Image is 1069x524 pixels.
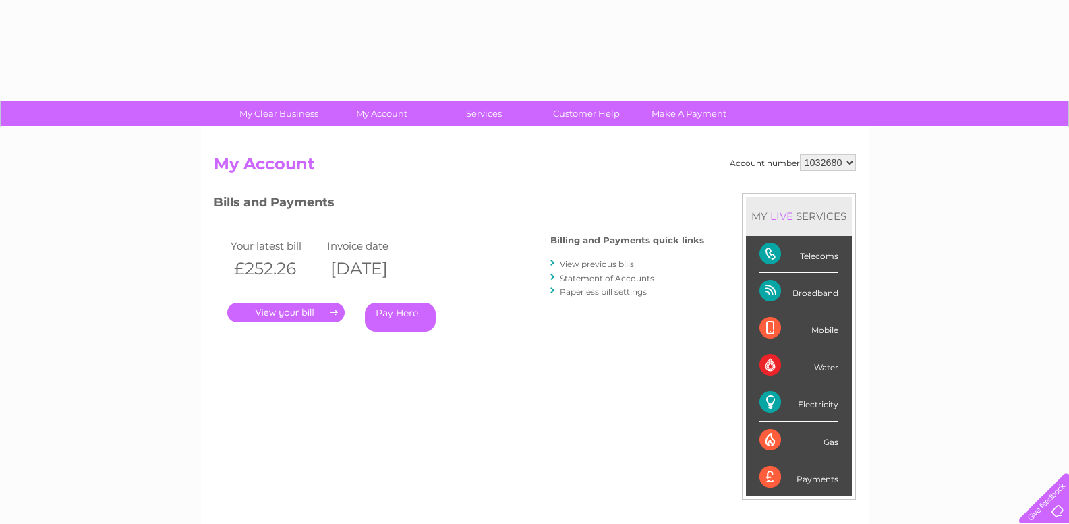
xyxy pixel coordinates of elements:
td: Your latest bill [227,237,324,255]
a: My Account [326,101,437,126]
div: Electricity [759,384,838,421]
div: LIVE [768,210,796,223]
h2: My Account [214,154,856,180]
a: Statement of Accounts [560,273,654,283]
div: Account number [730,154,856,171]
div: MY SERVICES [746,197,852,235]
h3: Bills and Payments [214,193,704,216]
a: Paperless bill settings [560,287,647,297]
a: View previous bills [560,259,634,269]
a: Customer Help [531,101,642,126]
div: Gas [759,422,838,459]
a: My Clear Business [223,101,335,126]
td: Invoice date [324,237,421,255]
a: Make A Payment [633,101,745,126]
div: Payments [759,459,838,496]
th: [DATE] [324,255,421,283]
div: Telecoms [759,236,838,273]
div: Broadband [759,273,838,310]
a: Services [428,101,540,126]
div: Water [759,347,838,384]
h4: Billing and Payments quick links [550,235,704,245]
a: . [227,303,345,322]
th: £252.26 [227,255,324,283]
a: Pay Here [365,303,436,332]
div: Mobile [759,310,838,347]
